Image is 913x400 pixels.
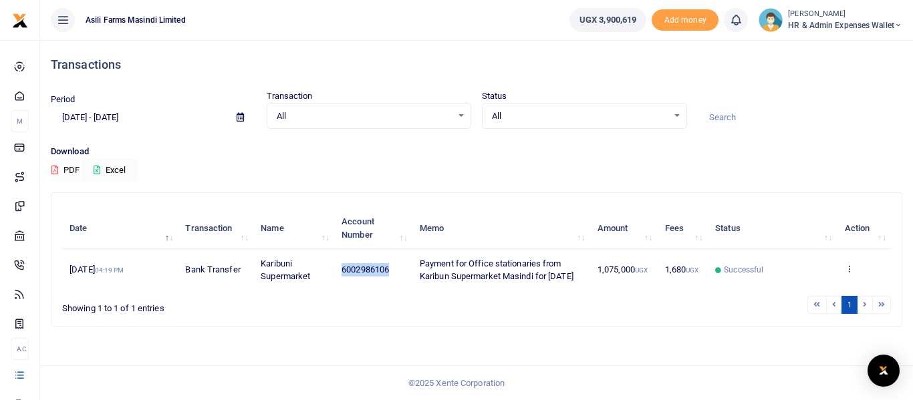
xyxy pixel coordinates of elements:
label: Period [51,93,76,106]
span: Bank Transfer [185,264,240,274]
div: Open Intercom Messenger [868,355,900,387]
span: All [492,110,668,123]
th: Transaction: activate to sort column ascending [178,208,253,249]
span: Add money [652,9,719,31]
small: 04:19 PM [95,266,124,274]
a: profile-user [PERSON_NAME] HR & Admin Expenses Wallet [759,8,902,32]
span: 1,680 [665,264,699,274]
a: logo-small logo-large logo-large [12,15,28,25]
a: Add money [652,14,719,24]
a: UGX 3,900,619 [569,8,646,32]
th: Memo: activate to sort column ascending [412,208,590,249]
li: Wallet ballance [564,8,652,32]
div: Showing 1 to 1 of 1 entries [62,294,402,315]
span: Successful [724,264,763,276]
button: Excel [82,159,137,182]
span: All [277,110,452,123]
span: HR & Admin Expenses Wallet [788,19,902,31]
img: logo-small [12,13,28,29]
th: Status: activate to sort column ascending [708,208,837,249]
input: select period [51,106,226,129]
h4: Transactions [51,57,902,72]
input: Search [698,106,903,129]
small: UGX [635,266,648,274]
span: [DATE] [70,264,124,274]
button: PDF [51,159,80,182]
th: Name: activate to sort column ascending [253,208,334,249]
small: [PERSON_NAME] [788,9,902,20]
th: Date: activate to sort column descending [62,208,178,249]
span: Payment for Office stationaries from Karibun Supermarket Masindi for [DATE] [420,258,573,282]
span: Asili Farms Masindi Limited [80,14,191,26]
th: Amount: activate to sort column ascending [590,208,658,249]
label: Transaction [267,89,313,103]
span: UGX 3,900,619 [579,13,636,27]
li: Ac [11,338,29,360]
span: 6002986106 [342,264,389,274]
span: 1,075,000 [598,264,648,274]
li: Toup your wallet [652,9,719,31]
a: 1 [841,296,858,314]
th: Account Number: activate to sort column ascending [334,208,412,249]
th: Action: activate to sort column ascending [837,208,891,249]
li: M [11,110,29,132]
img: profile-user [759,8,783,32]
p: Download [51,145,902,159]
label: Status [482,89,507,103]
small: UGX [686,266,698,274]
th: Fees: activate to sort column ascending [657,208,708,249]
span: Karibuni Supermarket [261,258,310,282]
